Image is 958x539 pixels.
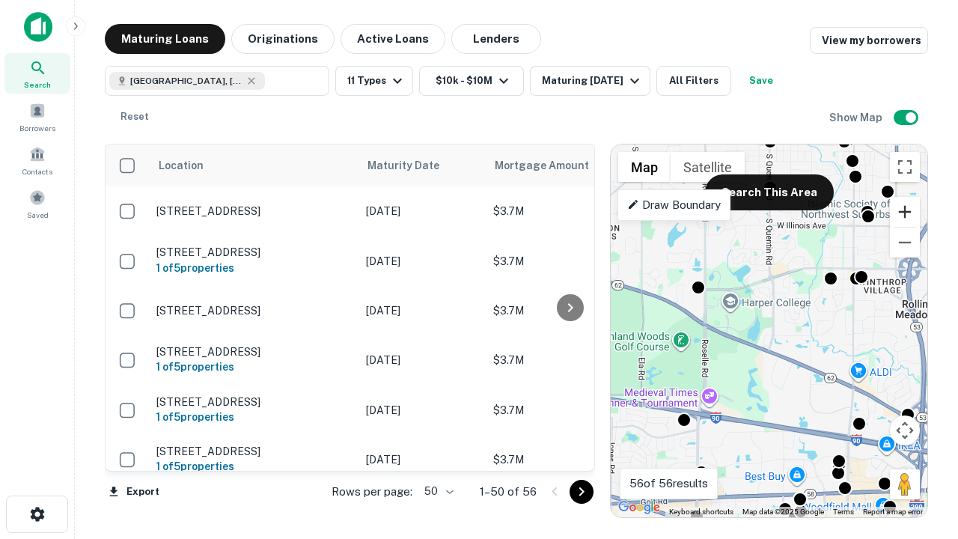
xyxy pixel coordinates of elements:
p: [STREET_ADDRESS] [156,445,351,458]
p: Draw Boundary [627,196,721,214]
p: $3.7M [493,402,643,418]
span: Saved [27,209,49,221]
span: Contacts [22,165,52,177]
button: 11 Types [335,66,413,96]
div: Maturing [DATE] [542,72,644,90]
h6: Show Map [829,109,885,126]
p: [STREET_ADDRESS] [156,204,351,218]
button: Zoom in [890,197,920,227]
button: Active Loans [341,24,445,54]
p: [STREET_ADDRESS] [156,395,351,409]
span: Map data ©2025 Google [742,508,824,516]
a: Open this area in Google Maps (opens a new window) [614,498,664,517]
a: Search [4,53,70,94]
p: [STREET_ADDRESS] [156,304,351,317]
span: Borrowers [19,122,55,134]
p: [STREET_ADDRESS] [156,345,351,359]
button: Lenders [451,24,541,54]
button: Originations [231,24,335,54]
span: Mortgage Amount [495,156,608,174]
p: $3.7M [493,352,643,368]
button: Zoom out [890,228,920,258]
span: Location [158,156,204,174]
p: 56 of 56 results [629,475,708,493]
button: Show satellite imagery [671,152,745,182]
button: Map camera controls [890,415,920,445]
button: Search This Area [705,174,834,210]
button: Show street map [618,152,671,182]
th: Mortgage Amount [486,144,650,186]
p: [DATE] [366,402,478,418]
p: [DATE] [366,302,478,319]
a: Report a map error [863,508,923,516]
a: Borrowers [4,97,70,137]
p: [DATE] [366,253,478,269]
button: Maturing Loans [105,24,225,54]
p: [STREET_ADDRESS] [156,246,351,259]
img: Google [614,498,664,517]
button: $10k - $10M [419,66,524,96]
h6: 1 of 5 properties [156,359,351,375]
h6: 1 of 5 properties [156,458,351,475]
p: $3.7M [493,302,643,319]
a: Saved [4,183,70,224]
button: Maturing [DATE] [530,66,650,96]
p: Rows per page: [332,483,412,501]
span: Search [24,79,51,91]
span: Maturity Date [367,156,459,174]
button: Export [105,481,163,503]
button: Toggle fullscreen view [890,152,920,182]
th: Maturity Date [359,144,486,186]
p: $3.7M [493,451,643,468]
h6: 1 of 5 properties [156,260,351,276]
div: 50 [418,481,456,502]
button: Save your search to get updates of matches that match your search criteria. [737,66,785,96]
iframe: Chat Widget [883,419,958,491]
a: View my borrowers [810,27,928,54]
p: 1–50 of 56 [480,483,537,501]
button: Go to next page [570,480,594,504]
p: [DATE] [366,352,478,368]
p: $3.7M [493,253,643,269]
button: Keyboard shortcuts [669,507,733,517]
p: [DATE] [366,451,478,468]
button: Reset [111,102,159,132]
h6: 1 of 5 properties [156,409,351,425]
p: $3.7M [493,203,643,219]
a: Terms (opens in new tab) [833,508,854,516]
th: Location [149,144,359,186]
a: Contacts [4,140,70,180]
p: [DATE] [366,203,478,219]
div: 0 0 [611,144,927,517]
img: capitalize-icon.png [24,12,52,42]
span: [GEOGRAPHIC_DATA], [GEOGRAPHIC_DATA] [130,74,242,88]
button: All Filters [656,66,731,96]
